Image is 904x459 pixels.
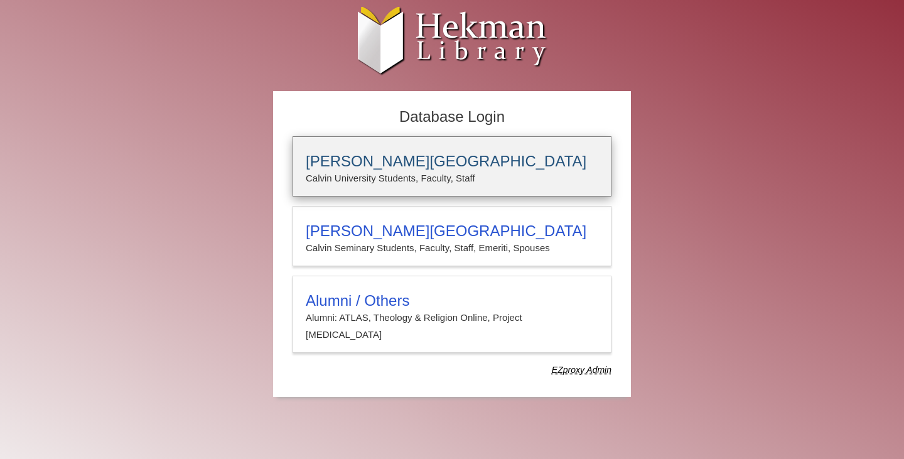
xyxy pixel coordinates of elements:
[306,292,598,343] summary: Alumni / OthersAlumni: ATLAS, Theology & Religion Online, Project [MEDICAL_DATA]
[286,104,618,130] h2: Database Login
[293,206,611,266] a: [PERSON_NAME][GEOGRAPHIC_DATA]Calvin Seminary Students, Faculty, Staff, Emeriti, Spouses
[293,136,611,197] a: [PERSON_NAME][GEOGRAPHIC_DATA]Calvin University Students, Faculty, Staff
[306,222,598,240] h3: [PERSON_NAME][GEOGRAPHIC_DATA]
[306,292,598,310] h3: Alumni / Others
[306,170,598,186] p: Calvin University Students, Faculty, Staff
[306,240,598,256] p: Calvin Seminary Students, Faculty, Staff, Emeriti, Spouses
[552,365,611,375] dfn: Use Alumni login
[306,310,598,343] p: Alumni: ATLAS, Theology & Religion Online, Project [MEDICAL_DATA]
[306,153,598,170] h3: [PERSON_NAME][GEOGRAPHIC_DATA]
